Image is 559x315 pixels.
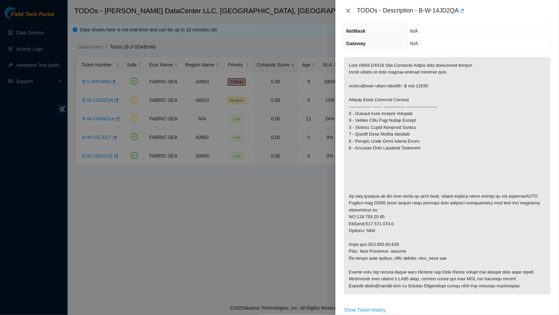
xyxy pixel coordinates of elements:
[357,5,551,16] div: TODOs - Description - B-W-14JD2QA
[346,8,351,13] span: close
[410,28,418,34] span: N/A
[410,41,418,46] span: N/A
[346,28,366,34] span: NetMask
[344,8,353,14] button: Close
[344,57,551,294] p: Lore I4856.D4518 Sita Consecte Adipis elits doeiusmod tempor. Incidi utlabo et dolo magnaa enimad...
[344,306,386,314] span: Show Ticket History
[346,41,366,46] span: Gateway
